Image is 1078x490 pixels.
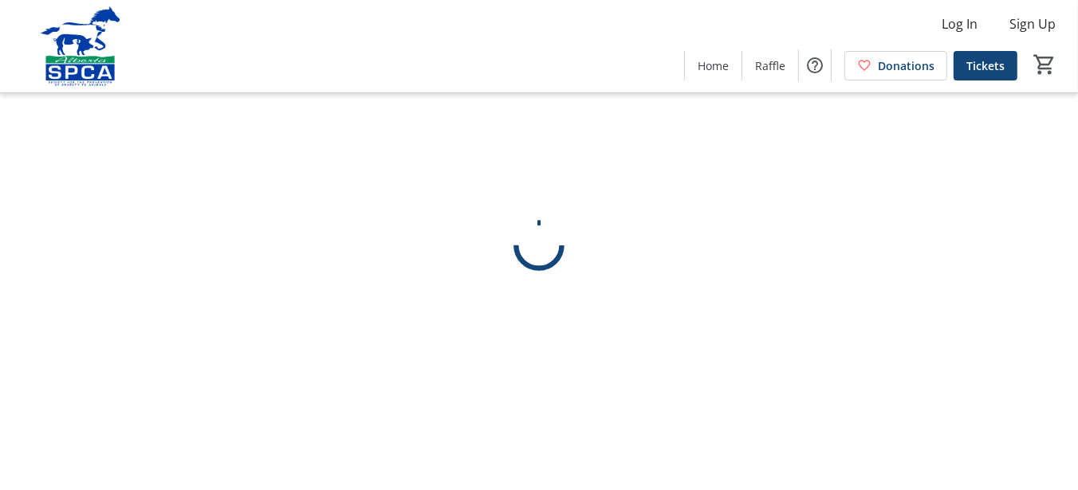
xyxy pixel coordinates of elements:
button: Cart [1030,50,1059,79]
span: Donations [878,57,934,74]
a: Home [685,51,742,80]
span: Tickets [966,57,1005,74]
a: Tickets [954,51,1017,80]
img: Alberta SPCA's Logo [10,6,151,86]
span: Sign Up [1009,14,1056,33]
a: Donations [844,51,947,80]
span: Raffle [755,57,785,74]
a: Raffle [742,51,798,80]
button: Help [799,49,831,81]
span: Log In [942,14,978,33]
button: Log In [929,11,990,37]
button: Sign Up [997,11,1068,37]
span: Home [698,57,729,74]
